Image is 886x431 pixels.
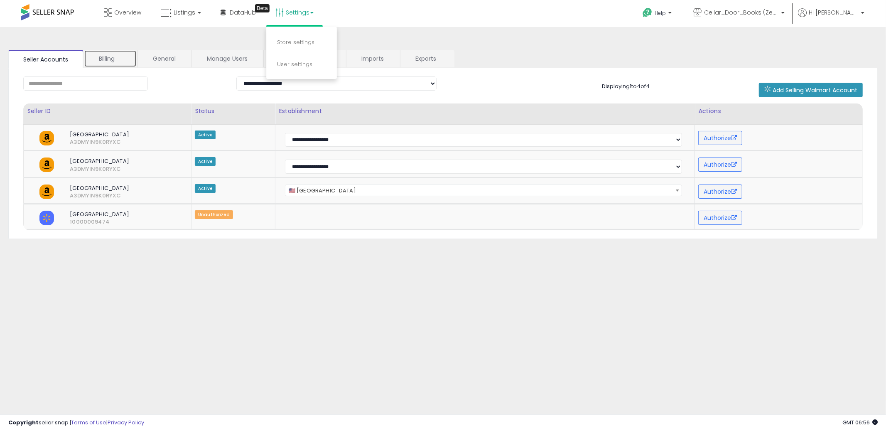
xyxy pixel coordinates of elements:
img: walmart.png [39,211,54,225]
span: Active [195,184,216,193]
button: Authorize [698,211,742,225]
img: amazon.png [39,131,54,145]
a: Billing [84,50,137,67]
a: Imports [346,50,399,67]
span: Hi [PERSON_NAME] [809,8,859,17]
span: A3DMYIN9K0RYXC [64,138,82,146]
a: Help [636,1,680,27]
span: Displaying 1 to 4 of 4 [602,82,650,90]
span: Help [655,10,666,17]
div: Actions [698,107,859,116]
a: General [138,50,191,67]
span: Listings [174,8,195,17]
a: Exports [400,50,454,67]
img: amazon.png [39,185,54,199]
div: Seller ID [27,107,188,116]
a: Seller Accounts [8,50,83,68]
i: Get Help [642,7,653,18]
span: Cellar_Door_Books (Zentra LLC) [GEOGRAPHIC_DATA] [704,8,779,17]
span: [GEOGRAPHIC_DATA] [64,185,172,192]
a: User settings [277,60,312,68]
span: DataHub [230,8,256,17]
button: Authorize [698,158,742,172]
span: Active [195,131,216,139]
button: Authorize [698,185,742,199]
span: [GEOGRAPHIC_DATA] [64,211,172,218]
span: 10000009474 [64,218,82,226]
span: [GEOGRAPHIC_DATA] [64,158,172,165]
a: Custom Columns [264,50,345,67]
span: 🇺🇸 United States [285,185,682,197]
span: Add Selling Walmart Account [773,86,857,94]
a: Manage Users [192,50,263,67]
img: amazon.png [39,158,54,172]
button: Add Selling Walmart Account [759,83,863,97]
span: 🇺🇸 United States [285,185,682,196]
div: Tooltip anchor [255,4,270,12]
span: [GEOGRAPHIC_DATA] [64,131,172,138]
a: Store settings [277,38,314,46]
span: Overview [114,8,141,17]
span: Unauthorized [195,210,233,219]
span: A3DMYIN9K0RYXC [64,192,82,199]
span: Active [195,157,216,166]
a: Hi [PERSON_NAME] [798,8,864,27]
div: Establishment [279,107,691,116]
div: Status [195,107,272,116]
span: A3DMYIN9K0RYXC [64,165,82,173]
button: Authorize [698,131,742,145]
